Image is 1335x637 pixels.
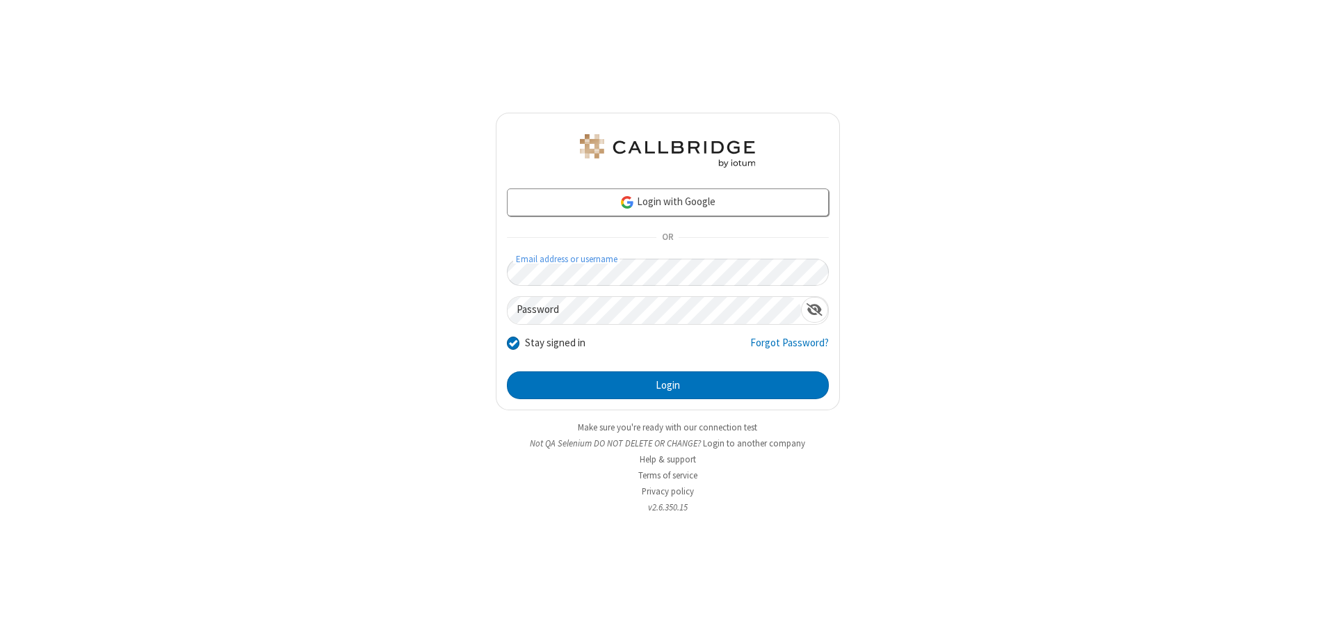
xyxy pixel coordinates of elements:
button: Login to another company [703,437,805,450]
input: Email address or username [507,259,829,286]
a: Login with Google [507,188,829,216]
img: google-icon.png [620,195,635,210]
img: QA Selenium DO NOT DELETE OR CHANGE [577,134,758,168]
a: Privacy policy [642,485,694,497]
div: Show password [801,297,828,323]
a: Make sure you're ready with our connection test [578,421,757,433]
span: OR [656,228,679,248]
input: Password [508,297,801,324]
li: v2.6.350.15 [496,501,840,514]
a: Forgot Password? [750,335,829,362]
a: Terms of service [638,469,697,481]
li: Not QA Selenium DO NOT DELETE OR CHANGE? [496,437,840,450]
button: Login [507,371,829,399]
a: Help & support [640,453,696,465]
label: Stay signed in [525,335,585,351]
